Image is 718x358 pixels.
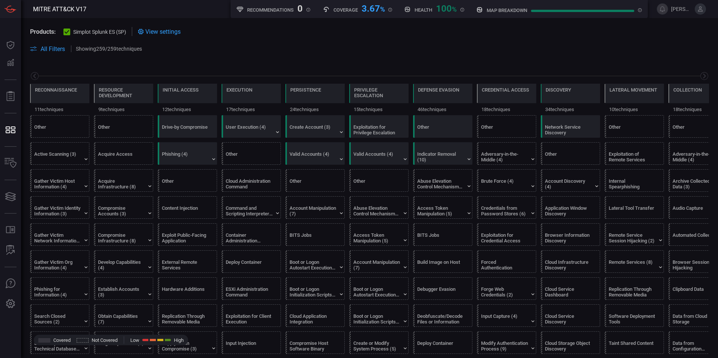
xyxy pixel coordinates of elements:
div: T1675: ESXi Administration Command (Not covered) [222,277,281,300]
div: Other (Not covered) [158,169,217,192]
div: T1543: Create or Modify System Process (Not covered) [349,331,409,354]
div: T1091: Replication Through Removable Media (Not covered) [605,277,664,300]
div: T1596: Search Open Technical Databases (Not covered) [30,331,89,354]
span: Not Covered [92,337,118,343]
div: 46 techniques [413,103,472,115]
div: Replication Through Removable Media [162,313,209,325]
div: Reconnaissance [35,87,77,93]
div: T1547: Boot or Logon Autostart Execution (Not covered) [285,250,345,273]
div: T1195: Supply Chain Compromise (Not covered) [158,331,217,354]
div: T1087: Account Discovery (Not covered) [541,169,600,192]
div: Credential Access [482,87,529,93]
div: Other [226,151,273,162]
div: TA0001: Initial Access [158,84,217,115]
div: T1078: Valid Accounts [285,142,345,165]
div: Content Injection [162,205,209,217]
div: T1098: Account Manipulation (Not covered) [349,250,409,273]
div: Other (Not covered) [285,169,345,192]
div: Account Discovery (4) [545,178,592,190]
div: Build Image on Host [417,259,464,271]
div: T1068: Exploitation for Privilege Escalation [349,115,409,138]
div: T1671: Cloud Application Integration (Not covered) [285,304,345,327]
div: T1563: Remote Service Session Hijacking (Not covered) [605,223,664,246]
div: Phishing for Information (4) [34,286,81,298]
div: Develop Capabilities (4) [98,259,145,271]
div: Cloud Administration Command [226,178,273,190]
div: Input Injection [226,340,273,352]
div: User Execution (4) [226,124,273,135]
div: T1534: Internal Spearphishing (Not covered) [605,169,664,192]
div: Gather Victim Network Information (6) [34,232,81,244]
div: Other (Not covered) [541,142,600,165]
div: Active Scanning (3) [34,151,81,162]
div: T1189: Drive-by Compromise [158,115,217,138]
div: Container Administration Command [226,232,273,244]
div: Deploy Container [226,259,273,271]
div: Valid Accounts (4) [290,151,336,162]
div: Gather Victim Org Information (4) [34,259,81,271]
div: TA0007: Discovery [541,84,600,115]
div: Acquire Infrastructure (8) [98,178,145,190]
div: Exploitation of Remote Services [609,151,656,162]
div: T1622: Debugger Evasion (Not covered) [413,277,472,300]
div: Adversary-in-the-Middle (4) [481,151,528,162]
div: T1548: Abuse Elevation Control Mechanism (Not covered) [413,169,472,192]
div: T1591: Gather Victim Org Information (Not covered) [30,250,89,273]
div: T1612: Build Image on Host (Not covered) [413,250,472,273]
div: Execution [226,87,252,93]
div: T1583: Acquire Infrastructure (Not covered) [94,169,153,192]
div: 34 techniques [541,103,600,115]
div: Privilege Escalation [354,87,404,98]
div: Other [98,124,145,135]
div: Deobfuscate/Decode Files or Information [417,313,464,325]
div: Gather Victim Identity Information (3) [34,205,81,217]
button: Preferences [2,295,20,313]
div: Lateral Movement [609,87,657,93]
div: 10 techniques [605,103,664,115]
div: T1200: Hardware Additions (Not covered) [158,277,217,300]
div: T1204: User Execution [222,115,281,138]
div: Other [413,115,472,138]
div: 15 techniques [349,103,409,115]
div: Exploitation for Privilege Escalation [353,124,400,135]
div: BITS Jobs [290,232,336,244]
div: T1070: Indicator Removal [413,142,472,165]
h5: Coverage [333,7,358,13]
div: Valid Accounts (4) [353,151,400,162]
h5: Health [415,7,432,13]
span: View settings [145,28,181,35]
div: Boot or Logon Autostart Execution (14) [353,286,400,298]
div: Abuse Elevation Control Mechanism (6) [417,178,464,190]
div: Search Open Technical Databases (5) [34,340,81,352]
div: Compromise Infrastructure (8) [98,232,145,244]
div: View settings [138,27,181,36]
div: Compromise Accounts (3) [98,205,145,217]
div: T1037: Boot or Logon Initialization Scripts (Not covered) [349,304,409,327]
div: T1538: Cloud Service Dashboard (Not covered) [541,277,600,300]
div: Cloud Service Discovery [545,313,592,325]
div: Cloud Service Dashboard [545,286,592,298]
div: T1098: Account Manipulation (Not covered) [285,196,345,219]
div: T1554: Compromise Host Software Binary (Not covered) [285,331,345,354]
div: Stage Capabilities (6) [98,340,145,352]
div: Other (Not covered) [94,115,153,138]
div: Phishing (4) [162,151,209,162]
div: Indicator Removal (10) [417,151,464,162]
button: Reports [2,87,20,105]
div: Search Closed Sources (2) [34,313,81,325]
div: 9 techniques [94,103,153,115]
div: Other [417,124,464,135]
div: T1589: Gather Victim Identity Information (Not covered) [30,196,89,219]
div: T1078: Valid Accounts [349,142,409,165]
div: Remote Service Session Hijacking (2) [609,232,656,244]
div: 12 techniques [158,103,217,115]
div: T1046: Network Service Discovery [541,115,600,138]
div: T1584: Compromise Infrastructure (Not covered) [94,223,153,246]
div: T1056: Input Capture (Not covered) [477,304,536,327]
button: Inventory [2,154,20,172]
button: MITRE - Detection Posture [2,121,20,139]
div: External Remote Services [162,259,209,271]
div: T1187: Forced Authentication (Not covered) [477,250,536,273]
div: ESXi Administration Command [226,286,273,298]
div: 3.67 [362,3,385,12]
